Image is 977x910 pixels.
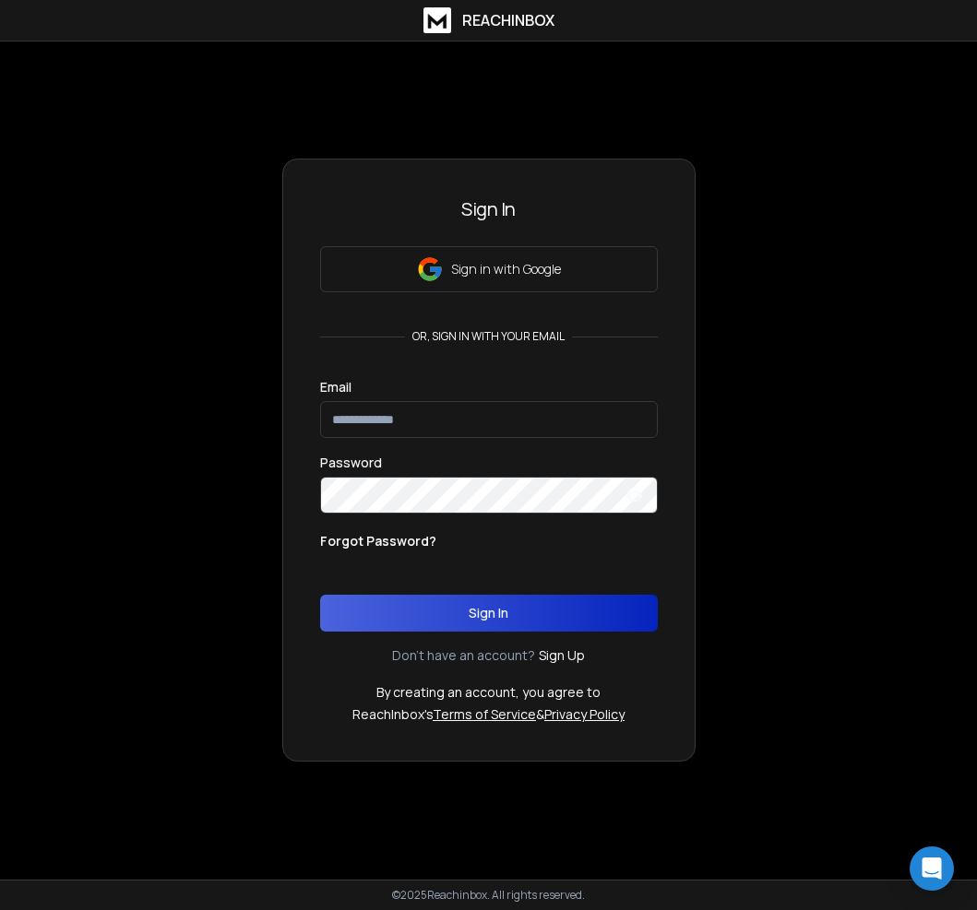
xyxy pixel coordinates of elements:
[423,7,451,33] img: logo
[352,705,625,724] p: ReachInbox's &
[320,196,658,222] h3: Sign In
[433,705,536,723] a: Terms of Service
[544,705,625,723] a: Privacy Policy
[392,646,535,665] p: Don't have an account?
[539,646,585,665] a: Sign Up
[392,888,585,903] p: © 2025 Reachinbox. All rights reserved.
[320,595,658,632] button: Sign In
[320,532,436,550] p: Forgot Password?
[462,9,554,31] h1: ReachInbox
[376,683,601,702] p: By creating an account, you agree to
[320,456,382,469] label: Password
[451,260,561,278] p: Sign in with Google
[320,381,351,394] label: Email
[320,246,658,292] button: Sign in with Google
[405,329,572,344] p: or, sign in with your email
[910,846,954,891] div: Open Intercom Messenger
[423,7,554,33] a: ReachInbox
